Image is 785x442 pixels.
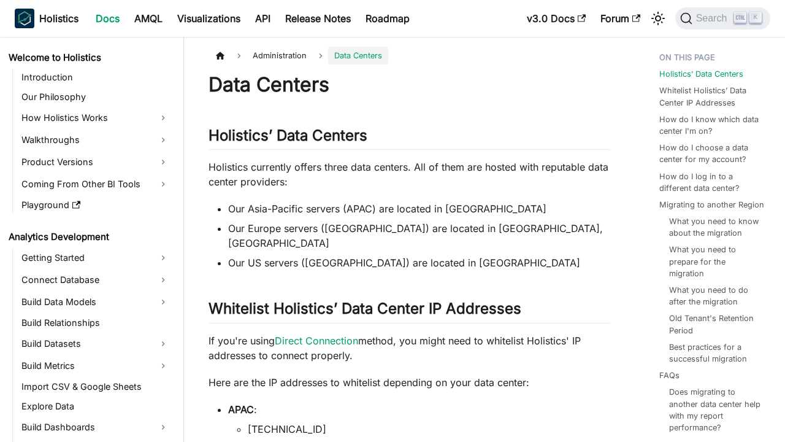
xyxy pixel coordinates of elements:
[15,9,34,28] img: Holistics
[18,174,173,194] a: Coming From Other BI Tools
[18,69,173,86] a: Introduction
[519,9,593,28] a: v3.0 Docs
[18,334,173,354] a: Build Datasets
[228,255,610,270] li: Our US servers ([GEOGRAPHIC_DATA]) are located in [GEOGRAPHIC_DATA]
[278,9,358,28] a: Release Notes
[228,221,610,250] li: Our Europe servers ([GEOGRAPHIC_DATA]) are located in [GEOGRAPHIC_DATA], [GEOGRAPHIC_DATA]
[209,47,232,64] a: Home page
[18,108,173,128] a: How Holistics Works
[248,9,278,28] a: API
[209,375,610,390] p: Here are the IP addresses to whitelist depending on your data center:
[675,7,770,29] button: Search (Ctrl+K)
[669,215,760,239] a: What you need to know about the migration
[18,398,173,415] a: Explore Data
[88,9,127,28] a: Docs
[18,248,173,268] a: Getting Started
[328,47,388,64] span: Data Centers
[659,114,765,137] a: How do I know which data center I'm on?
[170,9,248,28] a: Visualizations
[18,270,173,290] a: Connect Database
[5,228,173,246] a: Analytics Development
[127,9,170,28] a: AMQL
[228,201,610,216] li: Our Asia-Pacific servers (APAC) are located in [GEOGRAPHIC_DATA]
[669,386,760,433] a: Does migrating to another data center help with my report performance?
[648,9,668,28] button: Switch between dark and light mode (currently light mode)
[18,88,173,106] a: Our Philosophy
[209,160,610,189] p: Holistics currently offers three data centers. All of them are hosted with reputable data center ...
[669,312,760,336] a: Old Tenant's Retention Period
[18,292,173,312] a: Build Data Models
[209,300,610,323] h2: Whitelist Holistics’ Data Center IP Addresses
[18,314,173,331] a: Build Relationships
[18,196,173,214] a: Playground
[669,244,760,279] a: What you need to prepare for the migration
[247,47,313,64] span: Administration
[18,417,173,437] a: Build Dashboards
[659,142,765,165] a: How do I choose a data center for my account?
[5,49,173,66] a: Welcome to Holistics
[659,171,765,194] a: How do I log in to a different data center?
[692,13,735,24] span: Search
[15,9,78,28] a: HolisticsHolistics
[659,199,764,211] a: Migrating to another Region
[275,335,358,347] a: Direct Connection
[669,284,760,308] a: What you need to do after the migration
[18,130,173,150] a: Walkthroughs
[209,72,610,97] h1: Data Centers
[18,152,173,172] a: Product Versions
[248,422,610,436] li: [TECHNICAL_ID]
[659,85,765,108] a: Whitelist Holistics’ Data Center IP Addresses
[228,403,254,416] strong: APAC
[209,47,610,64] nav: Breadcrumbs
[39,11,78,26] b: Holistics
[358,9,417,28] a: Roadmap
[209,126,610,150] h2: Holistics’ Data Centers
[669,341,760,365] a: Best practices for a successful migration
[749,12,762,23] kbd: K
[659,370,680,381] a: FAQs
[209,333,610,363] p: If you're using method, you might need to whitelist Holistics' IP addresses to connect properly.
[18,378,173,395] a: Import CSV & Google Sheets
[659,68,743,80] a: Holistics’ Data Centers
[18,356,173,376] a: Build Metrics
[593,9,648,28] a: Forum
